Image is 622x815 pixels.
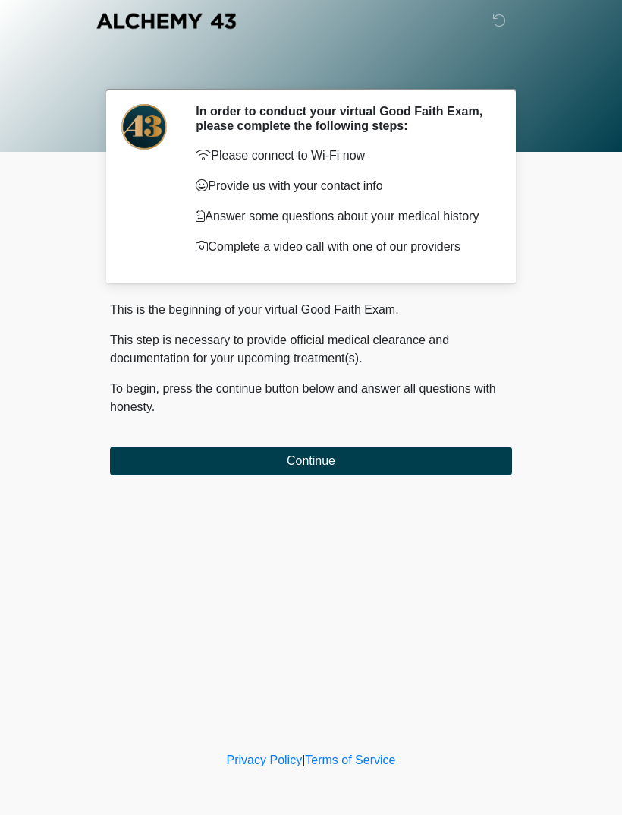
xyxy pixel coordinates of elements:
[196,147,489,165] p: Please connect to Wi-Fi now
[95,11,237,30] img: Alchemy 43 Logo
[196,238,489,256] p: Complete a video call with one of our providers
[305,753,395,766] a: Terms of Service
[196,207,489,226] p: Answer some questions about your medical history
[121,104,167,150] img: Agent Avatar
[196,177,489,195] p: Provide us with your contact info
[99,55,523,83] h1: ‎ ‎ ‎ ‎
[227,753,303,766] a: Privacy Policy
[196,104,489,133] h2: In order to conduct your virtual Good Faith Exam, please complete the following steps:
[302,753,305,766] a: |
[110,380,512,416] p: To begin, press the continue button below and answer all questions with honesty.
[110,331,512,368] p: This step is necessary to provide official medical clearance and documentation for your upcoming ...
[110,301,512,319] p: This is the beginning of your virtual Good Faith Exam.
[110,447,512,475] button: Continue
